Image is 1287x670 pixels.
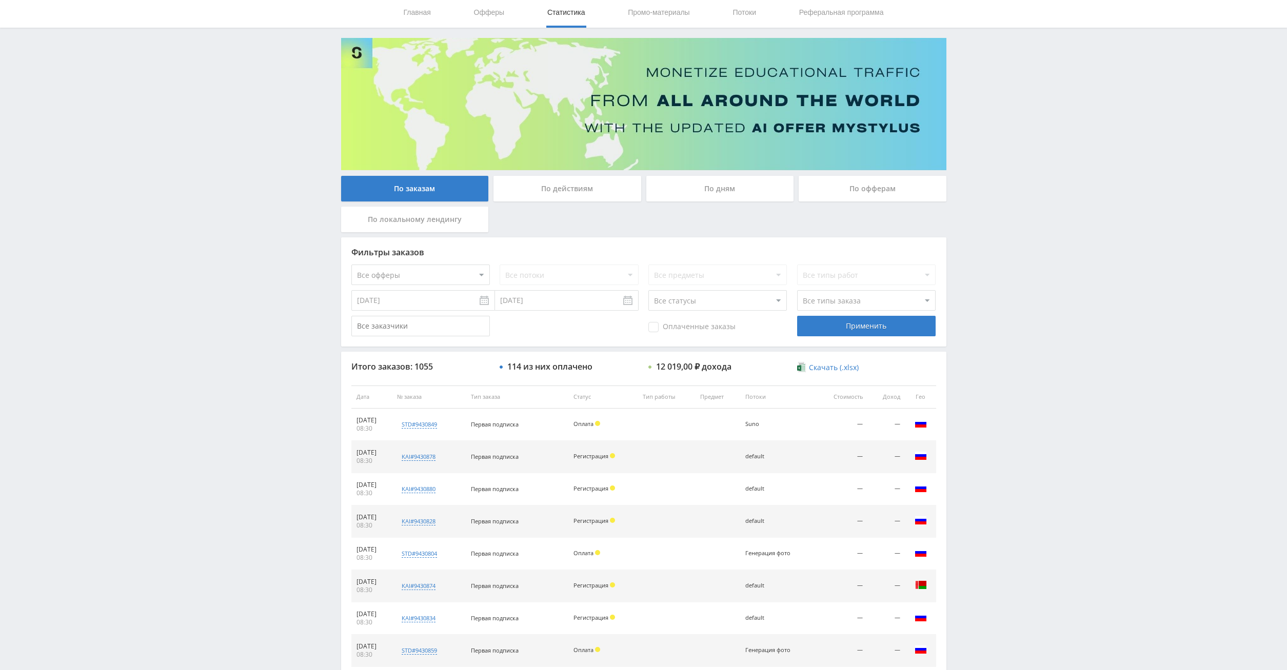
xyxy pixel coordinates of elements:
[815,385,867,409] th: Стоимость
[868,602,905,635] td: —
[573,484,608,492] span: Регистрация
[815,441,867,473] td: —
[357,578,387,586] div: [DATE]
[868,505,905,538] td: —
[402,420,437,429] div: std#9430849
[402,485,435,493] div: kai#9430880
[868,409,905,441] td: —
[868,570,905,602] td: —
[656,362,731,371] div: 12 019,00 ₽ дохода
[815,635,867,667] td: —
[357,642,387,651] div: [DATE]
[915,450,927,462] img: rus.png
[573,646,593,654] span: Оплата
[610,615,615,620] span: Холд
[915,579,927,591] img: blr.png
[392,385,466,409] th: № заказа
[610,582,615,587] span: Холд
[799,176,946,201] div: По офферам
[797,362,859,373] a: Скачать (.xlsx)
[868,441,905,473] td: —
[915,611,927,623] img: rus.png
[357,545,387,554] div: [DATE]
[815,602,867,635] td: —
[402,550,437,558] div: std#9430804
[471,614,519,622] span: Первая подписка
[797,362,806,372] img: xlsx
[868,473,905,505] td: —
[357,513,387,521] div: [DATE]
[745,485,791,492] div: default
[745,582,791,589] div: default
[815,505,867,538] td: —
[341,38,946,170] img: Banner
[815,409,867,441] td: —
[357,424,387,433] div: 08:30
[341,207,489,232] div: По локальному лендингу
[471,420,519,428] span: Первая подписка
[351,385,392,409] th: Дата
[573,614,608,621] span: Регистрация
[471,582,519,590] span: Первая подписка
[357,489,387,497] div: 08:30
[351,362,490,371] div: Итого заказов: 1055
[745,421,791,428] div: Suno
[357,651,387,659] div: 08:30
[573,420,593,428] span: Оплата
[357,610,387,618] div: [DATE]
[471,453,519,460] span: Первая подписка
[493,176,641,201] div: По действиям
[568,385,638,409] th: Статус
[868,635,905,667] td: —
[351,248,936,257] div: Фильтры заказов
[695,385,741,409] th: Предмет
[402,614,435,622] div: kai#9430834
[797,316,936,336] div: Применить
[595,550,600,555] span: Холд
[357,481,387,489] div: [DATE]
[471,550,519,557] span: Первая подписка
[915,546,927,559] img: rus.png
[471,517,519,525] span: Первая подписка
[471,646,519,654] span: Первая подписка
[815,538,867,570] td: —
[610,453,615,458] span: Холд
[646,176,794,201] div: По дням
[507,362,592,371] div: 114 из них оплачено
[809,363,859,372] span: Скачать (.xlsx)
[357,457,387,465] div: 08:30
[815,473,867,505] td: —
[595,421,600,426] span: Холд
[915,643,927,656] img: rus.png
[638,385,695,409] th: Тип работы
[648,322,736,332] span: Оплаченные заказы
[402,582,435,590] div: kai#9430874
[740,385,815,409] th: Потоки
[357,449,387,457] div: [DATE]
[745,615,791,621] div: default
[745,550,791,557] div: Генерация фото
[868,538,905,570] td: —
[573,581,608,589] span: Регистрация
[815,570,867,602] td: —
[610,518,615,523] span: Холд
[745,647,791,654] div: Генерация фото
[905,385,936,409] th: Гео
[402,646,437,655] div: std#9430859
[357,618,387,626] div: 08:30
[402,453,435,461] div: kai#9430878
[357,586,387,594] div: 08:30
[915,514,927,526] img: rus.png
[466,385,568,409] th: Тип заказа
[915,417,927,430] img: rus.png
[745,453,791,460] div: default
[573,517,608,524] span: Регистрация
[341,176,489,201] div: По заказам
[610,485,615,491] span: Холд
[595,647,600,652] span: Холд
[915,482,927,494] img: rus.png
[573,452,608,460] span: Регистрация
[868,385,905,409] th: Доход
[471,485,519,493] span: Первая подписка
[351,316,490,336] input: Все заказчики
